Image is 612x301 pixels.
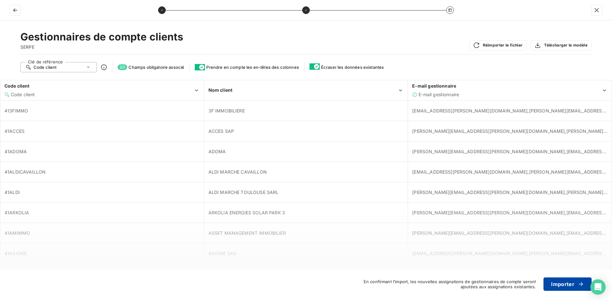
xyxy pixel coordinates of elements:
[4,190,20,195] span: 41ALDI
[208,128,234,134] span: ACCES SAP
[208,190,279,195] span: ALDI MARCHE TOULOUSE SARL
[11,92,35,97] span: Code client
[4,128,25,134] span: 41ACCES
[208,210,285,215] span: ARKOLIA ENERGIES SOLAR PARK 3
[4,230,30,236] span: 41AMIMMO
[20,31,184,43] h2: Gestionnaires de compte clients
[4,108,28,113] span: 413FIMMO
[118,64,127,70] span: 2 / 2
[469,40,527,50] button: Réimporter le fichier
[128,65,184,70] span: Champs obligatoire associé
[208,149,226,154] span: ADOMA
[4,149,27,154] span: 41ADOMA
[590,279,606,295] div: Open Intercom Messenger
[208,87,233,93] span: Nom client
[408,80,612,101] th: E-mail gestionnaire
[543,277,592,291] button: Importer
[4,210,29,215] span: 41ARKOLIA
[4,251,27,256] span: 41AXIONE
[361,279,536,289] span: En confirmant l’import, les nouvelles assignations de gestionnaires de compte seront ajoutées aux...
[33,65,57,70] span: Code client
[4,169,46,175] span: 41ALDICAVAILLON
[208,108,245,113] span: 3F IMMOBILIERE
[419,92,459,97] span: E-mail gestionnaire
[208,169,267,175] span: ALDI MARCHE CAVAILLON
[208,251,237,256] span: AXIONE SAS
[206,65,299,70] span: Prendre en compte les en-têtes des colonnes
[4,83,30,89] span: Code client
[321,65,384,70] span: Écraser les données existantes
[204,80,408,101] th: Nom client
[530,40,592,50] button: Télécharger le modèle
[20,44,184,50] span: SERPE
[0,80,204,101] th: Code client
[208,230,286,236] span: ASSET MANAGEMENT IMMOBILIER
[412,83,456,89] span: E-mail gestionnaire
